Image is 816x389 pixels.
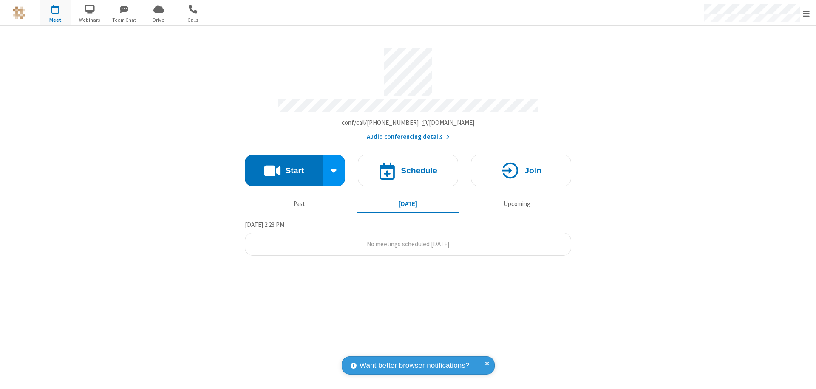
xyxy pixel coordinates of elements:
[471,155,571,186] button: Join
[323,155,346,186] div: Start conference options
[245,42,571,142] section: Account details
[357,196,459,212] button: [DATE]
[342,118,475,128] button: Copy my meeting room linkCopy my meeting room link
[401,166,437,175] h4: Schedule
[245,220,571,256] section: Today's Meetings
[74,16,106,24] span: Webinars
[367,132,450,142] button: Audio conferencing details
[13,6,25,19] img: QA Selenium DO NOT DELETE OR CHANGE
[248,196,351,212] button: Past
[524,166,541,175] h4: Join
[108,16,140,24] span: Team Chat
[360,360,469,371] span: Want better browser notifications?
[40,16,71,24] span: Meet
[358,155,458,186] button: Schedule
[367,240,449,248] span: No meetings scheduled [DATE]
[143,16,175,24] span: Drive
[245,155,323,186] button: Start
[466,196,568,212] button: Upcoming
[245,220,284,228] span: [DATE] 2:23 PM
[177,16,209,24] span: Calls
[285,166,304,175] h4: Start
[342,118,475,127] span: Copy my meeting room link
